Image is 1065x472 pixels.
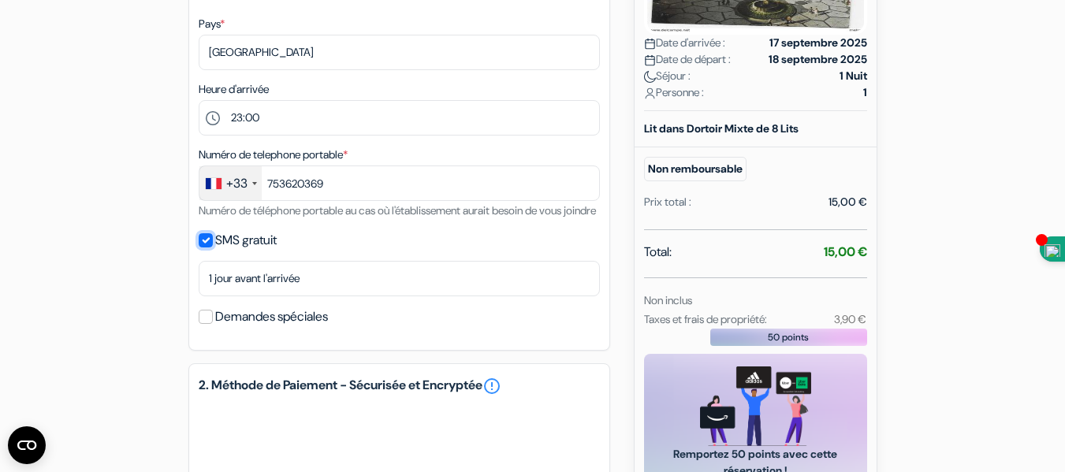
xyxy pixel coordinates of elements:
[769,35,867,51] strong: 17 septembre 2025
[840,68,867,84] strong: 1 Nuit
[863,84,867,101] strong: 1
[644,121,799,136] b: Lit dans Dortoir Mixte de 8 Lits
[644,87,656,99] img: user_icon.svg
[199,377,600,396] h5: 2. Méthode de Paiement - Sécurisée et Encryptée
[644,243,672,262] span: Total:
[644,293,692,307] small: Non inclus
[215,229,277,251] label: SMS gratuit
[644,54,656,66] img: calendar.svg
[700,366,811,446] img: gift_card_hero_new.png
[199,81,269,98] label: Heure d'arrivée
[644,51,731,68] span: Date de départ :
[644,38,656,50] img: calendar.svg
[644,312,767,326] small: Taxes et frais de propriété:
[215,306,328,328] label: Demandes spéciales
[644,84,704,101] span: Personne :
[226,174,248,193] div: +33
[644,68,691,84] span: Séjour :
[769,51,867,68] strong: 18 septembre 2025
[199,147,348,163] label: Numéro de telephone portable
[768,330,809,344] span: 50 points
[199,16,225,32] label: Pays
[644,71,656,83] img: moon.svg
[824,243,867,260] strong: 15,00 €
[199,165,600,201] input: 6 12 34 56 78
[199,166,262,200] div: France: +33
[644,35,725,51] span: Date d'arrivée :
[482,377,501,396] a: error_outline
[199,203,596,217] small: Numéro de téléphone portable au cas où l'établissement aurait besoin de vous joindre
[8,426,46,464] button: CMP-Widget öffnen
[644,194,691,210] div: Prix total :
[834,312,866,326] small: 3,90 €
[829,194,867,210] div: 15,00 €
[644,157,747,181] small: Non remboursable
